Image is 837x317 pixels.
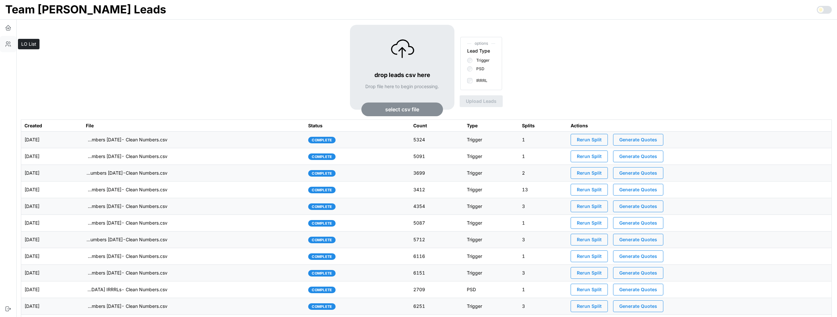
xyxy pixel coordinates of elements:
[464,182,519,198] td: Trigger
[410,198,464,215] td: 4354
[464,248,519,265] td: Trigger
[619,134,657,145] span: Generate Quotes
[571,250,608,262] button: Rerun Split
[410,148,464,165] td: 5091
[21,215,83,231] td: [DATE]
[312,204,332,210] span: complete
[613,250,663,262] button: Generate Quotes
[613,217,663,229] button: Generate Quotes
[519,148,567,165] td: 1
[21,148,83,165] td: [DATE]
[86,236,167,243] p: imports/[PERSON_NAME]/1756219429086-TU Master List With Numbers [DATE]-Clean Numbers.csv
[86,270,167,276] p: imports/[PERSON_NAME]/1755875705540-TU Master List With Numbers [DATE]- Clean Numbers.csv
[577,301,602,312] span: Rerun Split
[619,217,657,229] span: Generate Quotes
[571,284,608,295] button: Rerun Split
[571,151,608,162] button: Rerun Split
[312,170,332,176] span: complete
[410,298,464,315] td: 6251
[619,284,657,295] span: Generate Quotes
[519,265,567,281] td: 3
[464,198,519,215] td: Trigger
[619,184,657,195] span: Generate Quotes
[464,231,519,248] td: Trigger
[83,120,305,132] th: File
[86,286,167,293] p: imports/[PERSON_NAME]/1755802842159-Carolina [GEOGRAPHIC_DATA] IRRRLs- Clean Numbers.csv
[464,132,519,148] td: Trigger
[519,281,567,298] td: 1
[464,148,519,165] td: Trigger
[86,220,167,226] p: imports/[PERSON_NAME]/1756317778868-TU Master List With Numbers [DATE]- Clean Numbers.csv
[619,201,657,212] span: Generate Quotes
[410,248,464,265] td: 6116
[385,103,419,116] span: select csv file
[464,215,519,231] td: Trigger
[21,265,83,281] td: [DATE]
[613,167,663,179] button: Generate Quotes
[410,231,464,248] td: 5712
[21,281,83,298] td: [DATE]
[86,153,167,160] p: imports/[PERSON_NAME]/1756909545890-TU Master List With Numbers [DATE]- Clean Numbers.csv
[577,134,602,145] span: Rerun Split
[467,40,495,47] span: options
[472,58,490,63] label: Trigger
[86,186,167,193] p: imports/[PERSON_NAME]/1756479254704-TU Master List With Numbers [DATE]- Clean Numbers.csv
[619,151,657,162] span: Generate Quotes
[571,200,608,212] button: Rerun Split
[613,234,663,246] button: Generate Quotes
[410,120,464,132] th: Count
[619,251,657,262] span: Generate Quotes
[305,120,410,132] th: Status
[312,187,332,193] span: complete
[472,78,487,83] label: IRRRL
[410,182,464,198] td: 3412
[613,151,663,162] button: Generate Quotes
[5,2,166,17] h1: Team [PERSON_NAME] Leads
[571,267,608,279] button: Rerun Split
[571,217,608,229] button: Rerun Split
[464,165,519,182] td: Trigger
[21,132,83,148] td: [DATE]
[519,165,567,182] td: 2
[410,215,464,231] td: 5087
[21,298,83,315] td: [DATE]
[519,120,567,132] th: Splits
[619,267,657,278] span: Generate Quotes
[464,281,519,298] td: PSD
[613,300,663,312] button: Generate Quotes
[519,198,567,215] td: 3
[464,120,519,132] th: Type
[466,96,497,107] span: Upload Leads
[519,182,567,198] td: 13
[410,265,464,281] td: 6151
[577,184,602,195] span: Rerun Split
[613,200,663,212] button: Generate Quotes
[21,165,83,182] td: [DATE]
[312,154,332,160] span: complete
[472,66,484,71] label: PSD
[577,267,602,278] span: Rerun Split
[519,132,567,148] td: 1
[312,254,332,260] span: complete
[577,151,602,162] span: Rerun Split
[86,303,167,309] p: imports/[PERSON_NAME]/1755781215675-TU Master List With Numbers [DATE]- Clean Numbers.csv
[312,137,332,143] span: complete
[464,298,519,315] td: Trigger
[21,182,83,198] td: [DATE]
[86,253,167,260] p: imports/[PERSON_NAME]/1756128860953-TU Master List With Numbers [DATE]- Clean Numbers.csv
[619,234,657,245] span: Generate Quotes
[613,284,663,295] button: Generate Quotes
[577,284,602,295] span: Rerun Split
[519,298,567,315] td: 3
[613,134,663,146] button: Generate Quotes
[21,231,83,248] td: [DATE]
[519,215,567,231] td: 1
[312,270,332,276] span: complete
[312,220,332,226] span: complete
[21,198,83,215] td: [DATE]
[577,167,602,179] span: Rerun Split
[571,167,608,179] button: Rerun Split
[21,248,83,265] td: [DATE]
[577,251,602,262] span: Rerun Split
[312,287,332,293] span: complete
